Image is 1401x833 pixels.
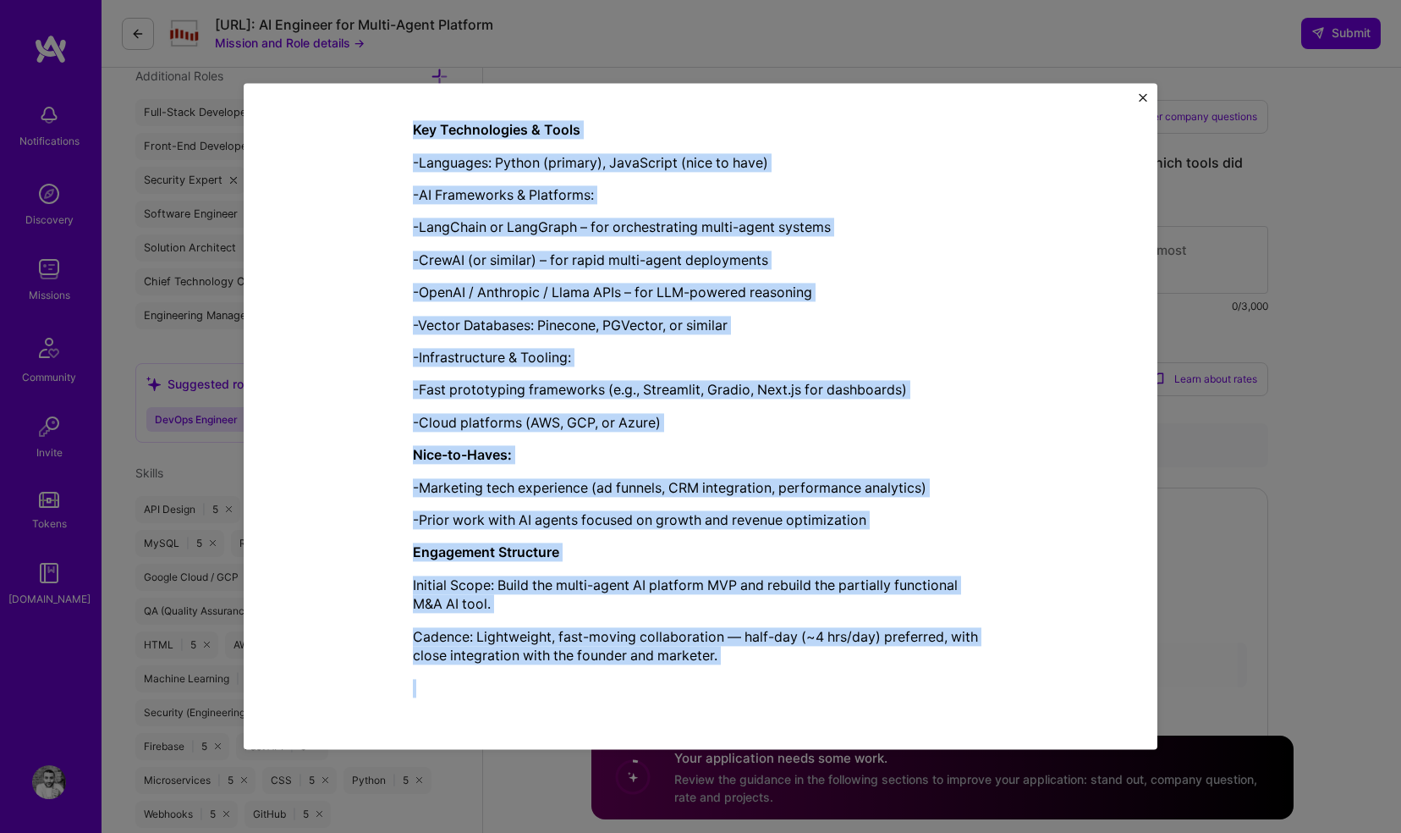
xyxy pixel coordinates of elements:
p: -Prior work with AI agents focused on growth and revenue optimization [413,510,988,529]
p: -CrewAI (or similar) – for rapid multi-agent deployments [413,251,988,269]
p: Initial Scope: Build the multi-agent AI platform MVP and rebuild the partially functional M&A AI ... [413,576,988,614]
p: -Cloud platforms (AWS, GCP, or Azure) [413,413,988,432]
p: -LangChain or LangGraph – for orchestrating multi-agent systems [413,218,988,237]
p: -AI Frameworks & Platforms: [413,185,988,204]
p: -Marketing tech experience (ad funnels, CRM integration, performance analytics) [413,478,988,497]
p: -Fast prototyping frameworks (e.g., Streamlit, Gradio, Next.js for dashboards) [413,381,988,400]
strong: Engagement Structure [413,544,559,561]
strong: Nice-to-Haves: [413,447,512,464]
p: -Infrastructure & Tooling: [413,348,988,367]
p: -OpenAI / Anthropic / Llama APIs – for LLM-powered reasoning [413,284,988,302]
p: -Vector Databases: Pinecone, PGVector, or similar [413,316,988,334]
button: Close [1139,93,1147,111]
p: Cadence: Lightweight, fast-moving collaboration — half-day (~4 hrs/day) preferred, with close int... [413,627,988,665]
strong: Key Technologies & Tools [413,122,580,139]
p: -Languages: Python (primary), JavaScript (nice to have) [413,153,988,172]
